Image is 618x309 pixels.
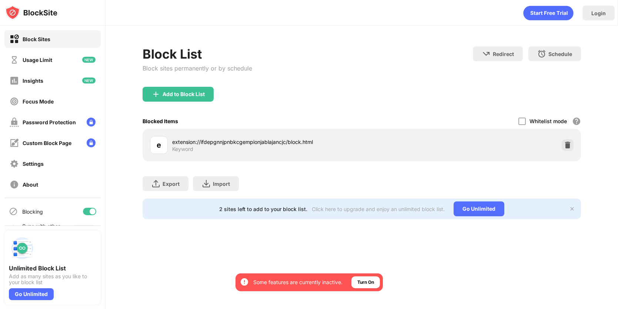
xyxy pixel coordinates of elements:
[172,146,193,152] div: Keyword
[9,264,96,272] div: Unlimited Block List
[548,51,572,57] div: Schedule
[523,6,574,20] div: animation
[253,279,343,286] div: Some features are currently inactive.
[163,91,205,97] div: Add to Block List
[82,57,96,63] img: new-icon.svg
[10,34,19,44] img: block-on.svg
[10,159,19,168] img: settings-off.svg
[9,288,54,300] div: Go Unlimited
[157,139,161,151] div: e
[143,65,252,72] div: Block sites permanently or by schedule
[530,118,567,124] div: Whitelist mode
[10,55,19,65] img: time-usage-off.svg
[591,10,606,16] div: Login
[172,138,362,146] div: extension://ifdepgnnjpnbkcgempionjablajancjc/block.html
[10,118,19,127] img: password-protection-off.svg
[82,78,96,83] img: new-icon.svg
[9,207,18,216] img: blocking-icon.svg
[10,76,19,85] img: insights-off.svg
[143,118,178,124] div: Blocked Items
[240,277,249,286] img: error-circle-white.svg
[9,225,18,234] img: sync-icon.svg
[23,140,71,146] div: Custom Block Page
[87,138,96,147] img: lock-menu.svg
[23,161,44,167] div: Settings
[357,279,374,286] div: Turn On
[454,201,504,216] div: Go Unlimited
[9,273,96,285] div: Add as many sites as you like to your block list
[9,235,36,262] img: push-block-list.svg
[23,98,54,105] div: Focus Mode
[23,36,50,42] div: Block Sites
[10,97,19,106] img: focus-off.svg
[312,206,445,212] div: Click here to upgrade and enjoy an unlimited block list.
[22,223,60,236] div: Sync with other devices
[219,206,307,212] div: 2 sites left to add to your block list.
[10,138,19,148] img: customize-block-page-off.svg
[23,78,43,84] div: Insights
[10,180,19,189] img: about-off.svg
[493,51,514,57] div: Redirect
[143,46,252,62] div: Block List
[23,119,76,125] div: Password Protection
[213,181,230,187] div: Import
[23,57,52,63] div: Usage Limit
[5,5,57,20] img: logo-blocksite.svg
[569,206,575,212] img: x-button.svg
[22,208,43,215] div: Blocking
[23,181,38,188] div: About
[163,181,180,187] div: Export
[87,118,96,126] img: lock-menu.svg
